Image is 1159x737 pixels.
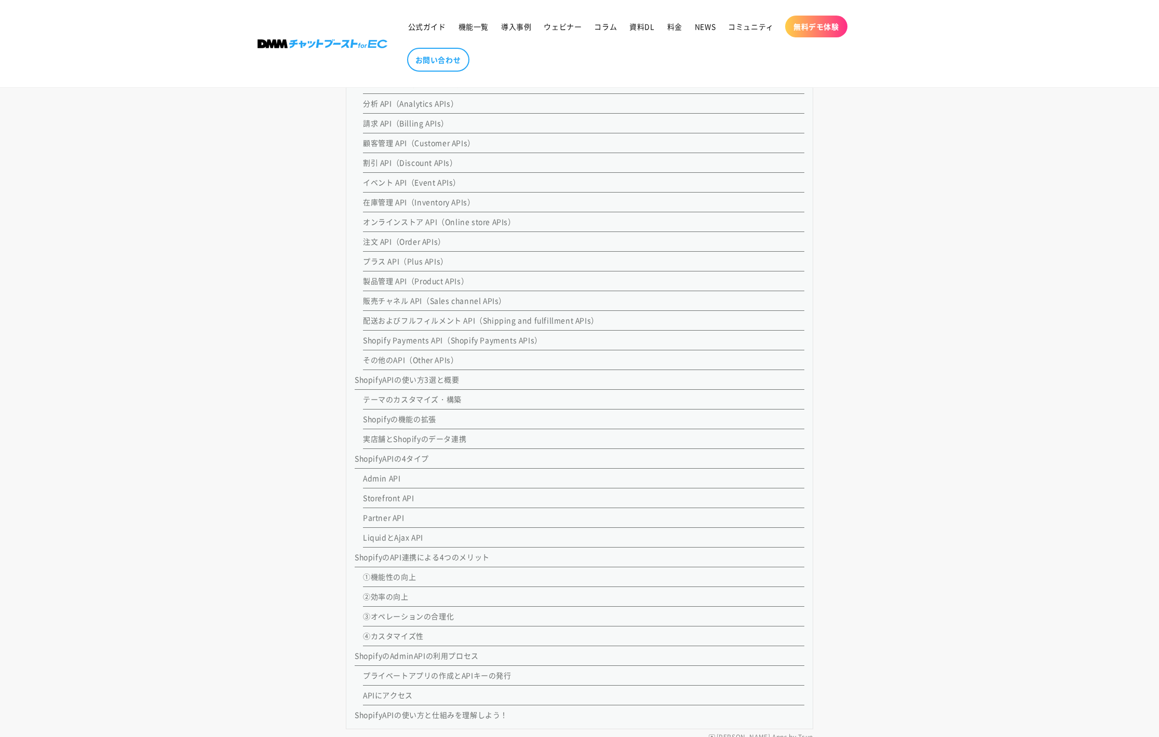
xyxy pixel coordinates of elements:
a: お問い合わせ [407,48,469,72]
a: NEWS [689,16,722,37]
a: Partner API [363,512,405,523]
a: ShopifyのAPI連携による4つのメリット [355,552,490,562]
a: アクセス API（Access APIs） [363,78,465,89]
a: 販売チャネル API（Sales channel APIs） [363,295,506,306]
a: 公式ガイド [402,16,452,37]
a: 料金 [661,16,689,37]
a: ShopifyAPIの4タイプ [355,453,429,463]
a: コミュニティ [722,16,780,37]
a: ウェビナー [537,16,588,37]
a: LiquidとAjax API [363,532,423,542]
a: ①機能性の向上 [363,571,416,582]
span: NEWS [695,22,716,31]
span: お問い合わせ [415,55,461,64]
span: 資料DL [629,22,654,31]
span: コラム [594,22,617,31]
a: 割引 API（Discount APIs） [363,157,457,168]
a: 実店舗とShopifyのデータ連携 [363,433,466,444]
a: 配送およびフルフィルメント API（Shipping and fulfillment APIs） [363,315,599,325]
span: 料金 [667,22,682,31]
a: 請求 API（Billing APIs） [363,118,449,128]
a: テーマのカスタマイズ・構築 [363,394,462,404]
a: ③オペレーションの合理化 [363,611,454,621]
a: オンラインストア API（Online store APIs） [363,216,516,227]
a: プラス API（Plus APIs） [363,256,448,266]
a: ShopifyAPIの使い方と仕組みを理解しよう！ [355,709,508,720]
a: その他のAPI（Other APIs） [363,354,458,365]
a: 無料デモ体験 [785,16,847,37]
a: プライベートアプリの作成とAPIキーの発行 [363,670,511,680]
a: Shopifyの機能の拡張 [363,414,436,424]
a: 機能一覧 [452,16,495,37]
a: コラム [588,16,623,37]
a: 顧客管理 API（Customer APIs） [363,138,475,148]
span: 公式ガイド [408,22,446,31]
span: コミュニティ [728,22,774,31]
a: ②効率の向上 [363,591,409,602]
img: 株式会社DMM Boost [258,39,387,48]
span: 無料デモ体験 [793,22,839,31]
a: Shopify Payments API（Shopify Payments APIs） [363,335,542,345]
a: ShopifyAPIの使い方3選と概要 [355,374,459,385]
a: Storefront API [363,493,414,503]
a: 導入事例 [495,16,537,37]
a: ④カスタマイズ性 [363,631,424,641]
a: 在庫管理 API（Inventory APIs） [363,197,475,207]
a: ShopifyのAdminAPIの利用プロセス [355,650,479,661]
a: Admin API [363,473,400,483]
a: 分析 API（Analytics APIs） [363,98,458,108]
span: ウェビナー [544,22,582,31]
a: 資料DL [623,16,661,37]
a: 製品管理 API（Product APIs） [363,276,468,286]
a: イベント API（Event APIs） [363,177,461,187]
span: 機能一覧 [459,22,489,31]
a: APIにアクセス [363,690,413,700]
a: 注文 API（Order APIs） [363,236,446,247]
span: 導入事例 [501,22,531,31]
